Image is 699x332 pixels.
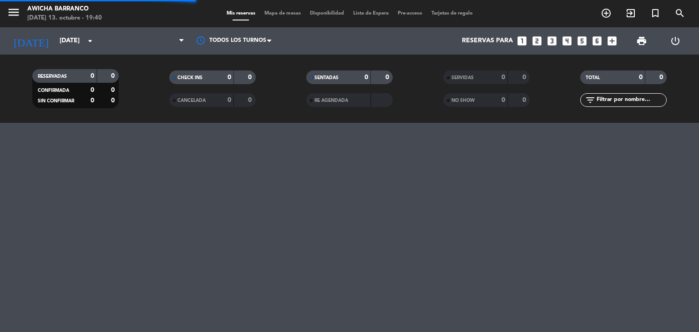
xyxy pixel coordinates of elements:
strong: 0 [111,73,116,79]
strong: 0 [385,74,391,80]
strong: 0 [248,97,253,103]
span: CHECK INS [177,75,203,80]
strong: 0 [522,97,528,103]
i: power_settings_new [670,35,681,46]
div: [DATE] 13. octubre - 19:40 [27,14,102,23]
i: filter_list [585,95,596,106]
strong: 0 [501,97,505,103]
span: Lista de Espera [349,11,393,16]
span: SENTADAS [314,75,339,80]
i: turned_in_not [650,8,661,19]
i: [DATE] [7,31,55,51]
span: Mis reservas [222,11,260,16]
strong: 0 [522,74,528,80]
strong: 0 [365,74,368,80]
span: print [636,35,647,46]
i: menu [7,5,20,19]
span: Pre-acceso [393,11,427,16]
strong: 0 [91,73,94,79]
strong: 0 [228,97,231,103]
button: menu [7,5,20,22]
span: SERVIDAS [451,75,474,80]
div: Awicha Barranco [27,5,102,14]
span: RE AGENDADA [314,98,348,103]
span: Tarjetas de regalo [427,11,477,16]
span: Mapa de mesas [260,11,305,16]
span: NO SHOW [451,98,475,103]
i: add_circle_outline [601,8,612,19]
i: looks_one [516,35,528,47]
i: exit_to_app [625,8,636,19]
strong: 0 [501,74,505,80]
strong: 0 [639,74,643,80]
strong: 0 [111,87,116,93]
strong: 0 [248,74,253,80]
strong: 0 [111,97,116,104]
span: CONFIRMADA [38,88,69,93]
span: RESERVADAS [38,74,67,79]
input: Filtrar por nombre... [596,95,666,105]
i: search [674,8,685,19]
span: TOTAL [586,75,600,80]
i: looks_two [531,35,543,47]
span: SIN CONFIRMAR [38,99,74,103]
strong: 0 [91,87,94,93]
i: looks_3 [546,35,558,47]
span: Reservas para [462,37,513,45]
i: looks_6 [591,35,603,47]
i: looks_5 [576,35,588,47]
i: looks_4 [561,35,573,47]
i: arrow_drop_down [85,35,96,46]
strong: 0 [659,74,665,80]
span: Disponibilidad [305,11,349,16]
span: CANCELADA [177,98,206,103]
strong: 0 [91,97,94,104]
div: LOG OUT [658,27,692,55]
i: add_box [606,35,618,47]
strong: 0 [228,74,231,80]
